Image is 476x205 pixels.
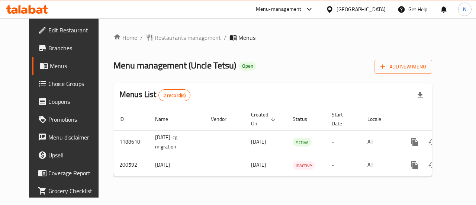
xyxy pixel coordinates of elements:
[293,138,312,147] span: Active
[256,5,302,14] div: Menu-management
[239,63,256,69] span: Open
[119,115,134,124] span: ID
[48,97,103,106] span: Coupons
[32,75,109,93] a: Choice Groups
[113,33,137,42] a: Home
[326,154,361,176] td: -
[406,133,424,151] button: more
[32,93,109,110] a: Coupons
[48,169,103,177] span: Coverage Report
[332,110,353,128] span: Start Date
[32,57,109,75] a: Menus
[406,156,424,174] button: more
[32,164,109,182] a: Coverage Report
[463,5,466,13] span: N
[224,33,226,42] li: /
[48,186,103,195] span: Grocery Checklist
[159,92,190,99] span: 2 record(s)
[48,26,103,35] span: Edit Restaurant
[158,89,191,101] div: Total records count
[48,44,103,52] span: Branches
[32,182,109,200] a: Grocery Checklist
[149,154,205,176] td: [DATE]
[361,130,400,154] td: All
[113,57,236,74] span: Menu management ( Uncle Tetsu )
[424,133,441,151] button: Change Status
[380,62,426,71] span: Add New Menu
[251,160,266,170] span: [DATE]
[48,115,103,124] span: Promotions
[32,128,109,146] a: Menu disclaimer
[32,39,109,57] a: Branches
[367,115,391,124] span: Locale
[113,33,432,42] nav: breadcrumb
[293,115,317,124] span: Status
[411,86,429,104] div: Export file
[32,146,109,164] a: Upsell
[32,21,109,39] a: Edit Restaurant
[50,61,103,70] span: Menus
[238,33,255,42] span: Menus
[155,115,178,124] span: Name
[140,33,143,42] li: /
[337,5,386,13] div: [GEOGRAPHIC_DATA]
[149,130,205,154] td: [DATE]-cg migration
[293,161,315,170] span: Inactive
[251,110,278,128] span: Created On
[48,133,103,142] span: Menu disclaimer
[48,79,103,88] span: Choice Groups
[326,130,361,154] td: -
[374,60,432,74] button: Add New Menu
[424,156,441,174] button: Change Status
[146,33,221,42] a: Restaurants management
[113,154,149,176] td: 200592
[32,110,109,128] a: Promotions
[211,115,236,124] span: Vendor
[119,89,190,101] h2: Menus List
[48,151,103,160] span: Upsell
[155,33,221,42] span: Restaurants management
[361,154,400,176] td: All
[251,137,266,147] span: [DATE]
[113,130,149,154] td: 1188610
[239,62,256,71] div: Open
